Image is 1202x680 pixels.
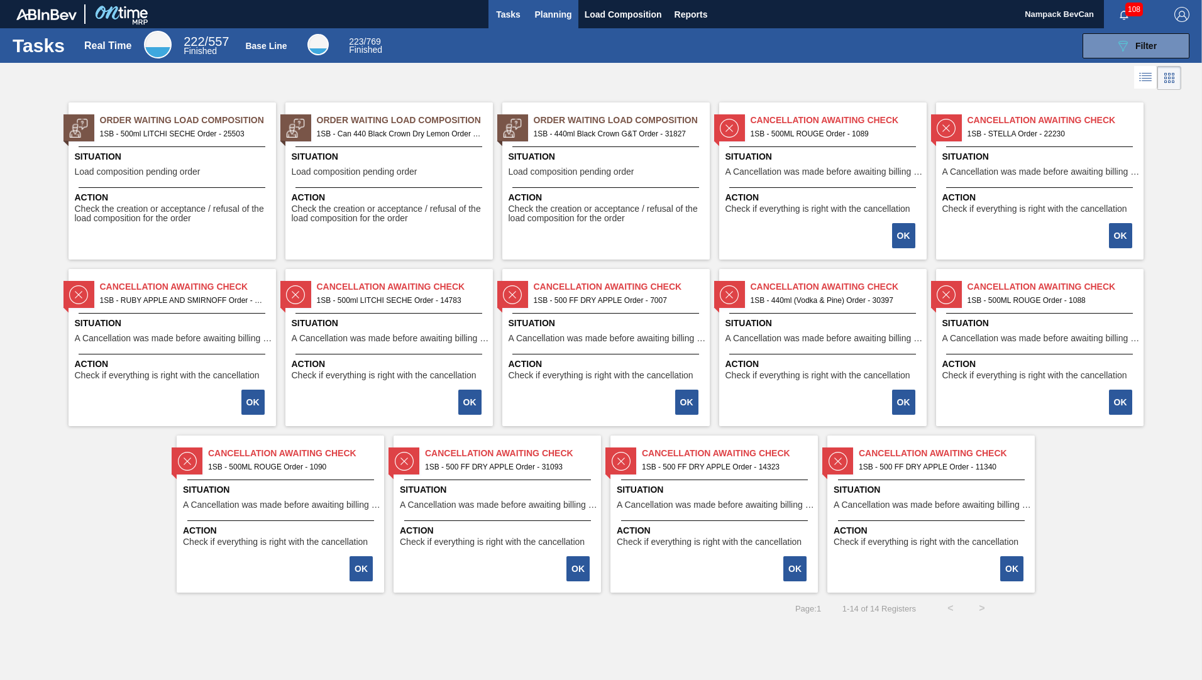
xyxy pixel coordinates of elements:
[937,285,956,304] img: status
[725,334,924,343] span: A Cancellation was made before awaiting billing stage
[509,191,707,204] span: Action
[509,167,634,177] span: Load composition pending order
[612,452,631,471] img: status
[292,371,477,380] span: Check if everything is right with the cancellation
[184,46,217,56] span: Finished
[968,280,1144,293] span: Cancellation Awaiting Check
[425,460,591,474] span: 1SB - 500 FF DRY APPLE Order - 31093
[425,447,601,460] span: Cancellation Awaiting Check
[840,604,916,613] span: 1 - 14 of 14 Registers
[69,119,88,138] img: status
[400,483,598,496] span: Situation
[292,167,417,177] span: Load composition pending order
[509,334,707,343] span: A Cancellation was made before awaiting billing stage
[1110,222,1133,250] div: Complete task: 2233749
[785,555,808,583] div: Complete task: 2234112
[184,36,229,55] div: Real Time
[460,388,483,416] div: Complete task: 2233825
[751,280,927,293] span: Cancellation Awaiting Check
[534,280,710,293] span: Cancellation Awaiting Check
[183,500,381,510] span: A Cancellation was made before awaiting billing stage
[942,334,1140,343] span: A Cancellation was made before awaiting billing stage
[1125,3,1143,16] span: 108
[968,293,1133,307] span: 1SB - 500ML ROUGE Order - 1088
[1110,388,1133,416] div: Complete task: 2233990
[617,483,815,496] span: Situation
[286,285,305,304] img: status
[535,7,572,22] span: Planning
[725,317,924,330] span: Situation
[617,537,802,547] span: Check if everything is right with the cancellation
[292,358,490,371] span: Action
[286,119,305,138] img: status
[725,371,910,380] span: Check if everything is right with the cancellation
[292,334,490,343] span: A Cancellation was made before awaiting billing stage
[942,167,1140,177] span: A Cancellation was made before awaiting billing stage
[725,204,910,214] span: Check if everything is right with the cancellation
[509,371,693,380] span: Check if everything is right with the cancellation
[307,34,329,55] div: Base Line
[317,114,493,127] span: Order Waiting Load Composition
[642,460,808,474] span: 1SB - 500 FF DRY APPLE Order - 14323
[725,167,924,177] span: A Cancellation was made before awaiting billing stage
[935,593,966,624] button: <
[892,390,915,415] button: OK
[349,36,381,47] span: / 769
[208,447,384,460] span: Cancellation Awaiting Check
[534,114,710,127] span: Order Waiting Load Composition
[292,204,490,224] span: Check the creation or acceptance / refusal of the load composition for the order
[751,293,917,307] span: 1SB - 440ml (Vodka & Pine) Order - 30397
[859,447,1035,460] span: Cancellation Awaiting Check
[350,556,373,581] button: OK
[75,371,260,380] span: Check if everything is right with the cancellation
[834,500,1032,510] span: A Cancellation was made before awaiting billing stage
[942,150,1140,163] span: Situation
[84,40,131,52] div: Real Time
[585,7,662,22] span: Load Composition
[292,317,490,330] span: Situation
[942,371,1127,380] span: Check if everything is right with the cancellation
[534,127,700,141] span: 1SB - 440ml Black Crown G&T Order - 31827
[968,127,1133,141] span: 1SB - STELLA Order - 22230
[942,317,1140,330] span: Situation
[100,280,276,293] span: Cancellation Awaiting Check
[783,556,807,581] button: OK
[942,358,1140,371] span: Action
[617,524,815,537] span: Action
[495,7,522,22] span: Tasks
[1000,556,1023,581] button: OK
[183,483,381,496] span: Situation
[893,388,917,416] div: Complete task: 2233888
[184,35,204,48] span: 222
[400,524,598,537] span: Action
[317,280,493,293] span: Cancellation Awaiting Check
[725,150,924,163] span: Situation
[968,114,1144,127] span: Cancellation Awaiting Check
[243,388,266,416] div: Complete task: 2233752
[178,452,197,471] img: status
[617,500,815,510] span: A Cancellation was made before awaiting billing stage
[184,35,229,48] span: / 557
[509,150,707,163] span: Situation
[183,537,368,547] span: Check if everything is right with the cancellation
[400,537,585,547] span: Check if everything is right with the cancellation
[1157,66,1181,90] div: Card Vision
[208,460,374,474] span: 1SB - 500ML ROUGE Order - 1090
[75,334,273,343] span: A Cancellation was made before awaiting billing stage
[292,191,490,204] span: Action
[725,358,924,371] span: Action
[503,285,522,304] img: status
[642,447,818,460] span: Cancellation Awaiting Check
[720,119,739,138] img: status
[834,483,1032,496] span: Situation
[892,223,915,248] button: OK
[966,593,998,624] button: >
[100,293,266,307] span: 1SB - RUBY APPLE AND SMIRNOFF Order - 2844
[834,537,1018,547] span: Check if everything is right with the cancellation
[893,222,917,250] div: Complete task: 2233687
[144,31,172,58] div: Real Time
[1134,66,1157,90] div: List Vision
[395,452,414,471] img: status
[75,150,273,163] span: Situation
[75,204,273,224] span: Check the creation or acceptance / refusal of the load composition for the order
